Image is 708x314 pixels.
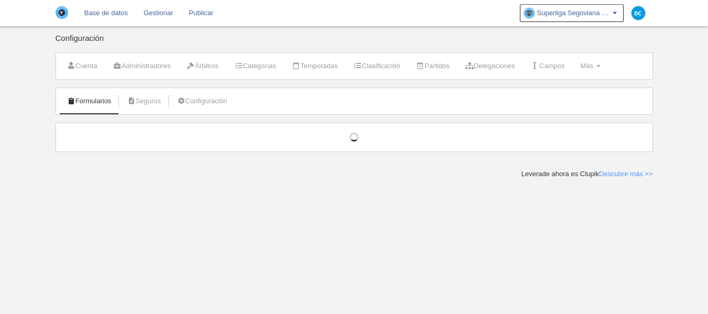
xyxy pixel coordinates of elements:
img: OavcNxVbaZnD.30x30.jpg [524,8,535,18]
div: Cargando [67,133,642,142]
a: Más [574,58,606,74]
a: Delegaciones [460,58,521,74]
a: Categorías [228,58,282,74]
div: Leverade ahora es Clupik [521,169,653,179]
span: Más [580,62,593,70]
a: Formularios [61,93,117,109]
a: Clasificación [348,58,406,74]
img: c2l6ZT0zMHgzMCZmcz05JnRleHQ9REMmYmc9MDM5YmU1.png [631,6,645,20]
span: Superliga Segoviana Por Mil Razones [537,8,611,18]
img: Superliga Segoviana Por Mil Razones [56,6,68,19]
div: Configuración [56,34,653,52]
a: Administradores [107,58,177,74]
a: Partidos [410,58,455,74]
a: Cuenta [61,58,103,74]
a: Árbitros [181,58,224,74]
a: Campos [525,58,571,74]
a: Superliga Segoviana Por Mil Razones [520,4,624,22]
a: Temporadas [286,58,344,74]
a: Seguros [121,93,167,109]
a: Descubre más >> [599,170,653,178]
a: Configuración [171,93,233,109]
